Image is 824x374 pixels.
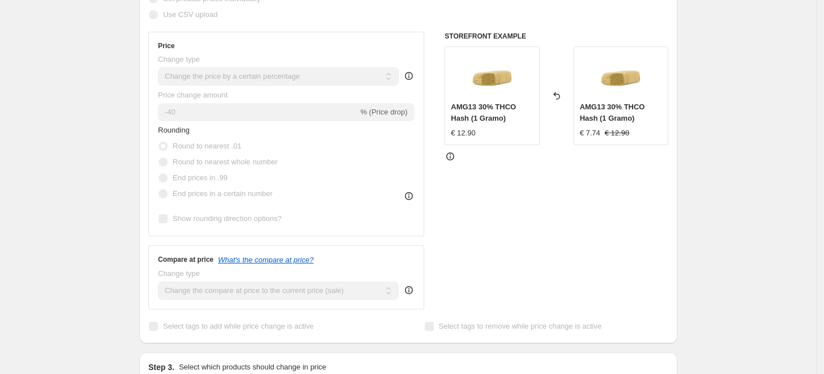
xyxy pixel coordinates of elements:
h6: STOREFRONT EXAMPLE [445,32,668,41]
strike: € 12.90 [605,127,629,139]
input: -15 [158,103,358,121]
h3: Price [158,41,174,50]
span: Price change amount [158,91,228,99]
img: H557-blanc-800x800_a1a4abc3-8287-41b0-ad8d-cfccf17b0083_80x.jpg [469,53,515,98]
span: Show rounding direction options? [173,214,281,223]
div: help [403,70,415,82]
span: AMG13 30% THCO Hash (1 Gramo) [451,103,516,122]
p: Select which products should change in price [179,362,326,373]
div: help [403,284,415,296]
span: Select tags to remove while price change is active [439,322,602,330]
span: Change type [158,269,200,278]
button: What's the compare at price? [218,256,314,264]
span: % (Price drop) [360,108,407,116]
span: End prices in a certain number [173,189,272,198]
h3: Compare at price [158,255,214,264]
span: Rounding [158,126,190,134]
span: Change type [158,55,200,63]
div: € 7.74 [580,127,600,139]
span: End prices in .99 [173,173,228,182]
span: Round to nearest whole number [173,158,277,166]
span: AMG13 30% THCO Hash (1 Gramo) [580,103,645,122]
span: Select tags to add while price change is active [163,322,314,330]
h2: Step 3. [148,362,174,373]
div: € 12.90 [451,127,475,139]
img: H557-blanc-800x800_a1a4abc3-8287-41b0-ad8d-cfccf17b0083_80x.jpg [598,53,643,98]
span: Use CSV upload [163,10,217,19]
span: Round to nearest .01 [173,142,241,150]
